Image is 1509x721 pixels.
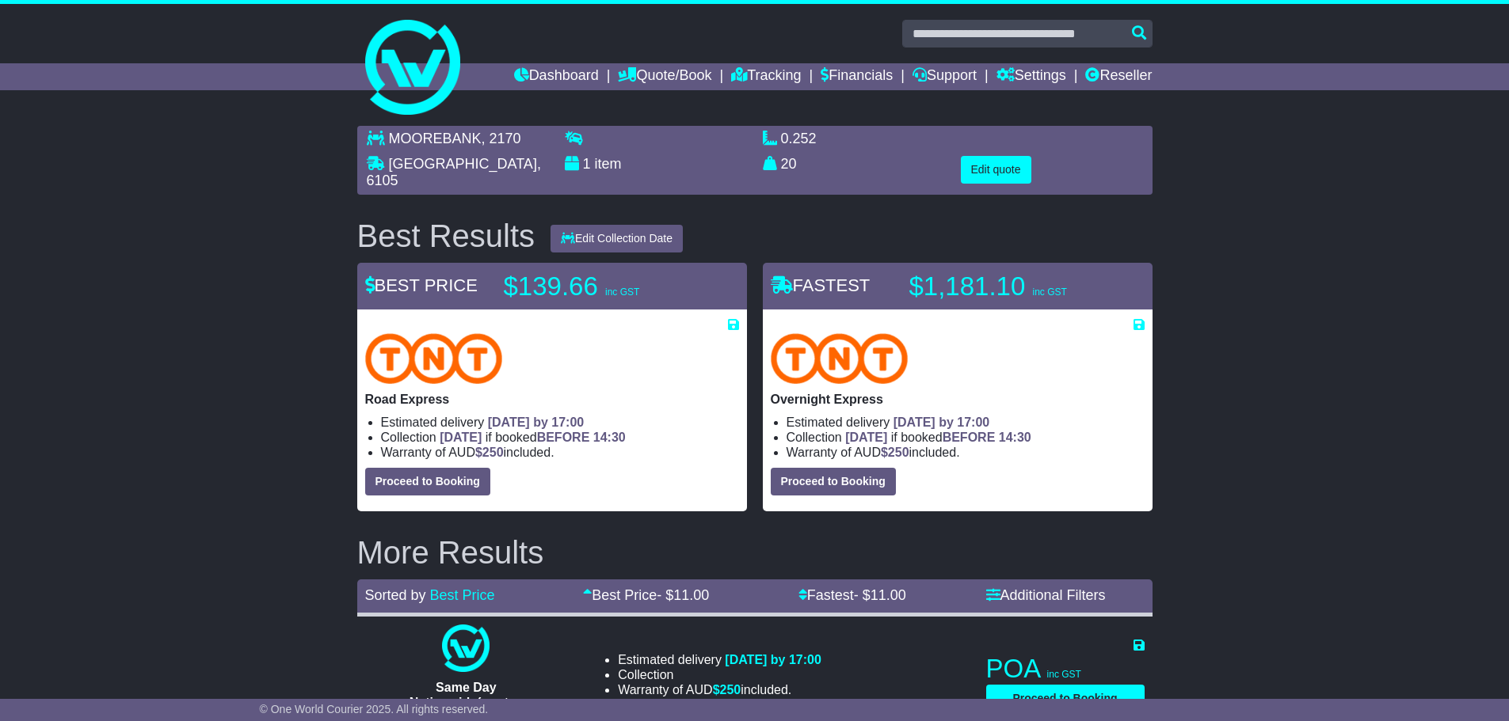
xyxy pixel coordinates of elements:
[440,431,482,444] span: [DATE]
[781,156,797,172] span: 20
[593,431,626,444] span: 14:30
[482,446,504,459] span: 250
[1032,287,1066,298] span: inc GST
[781,131,817,146] span: 0.252
[986,685,1145,712] button: Proceed to Booking
[713,683,741,696] span: $
[996,63,1066,90] a: Settings
[845,431,887,444] span: [DATE]
[583,587,709,603] a: Best Price- $11.00
[854,587,906,603] span: - $
[657,587,709,603] span: - $
[731,63,801,90] a: Tracking
[440,431,625,444] span: if booked
[551,225,683,252] button: Edit Collection Date
[482,131,521,146] span: , 2170
[771,392,1145,407] p: Overnight Express
[605,287,639,298] span: inc GST
[537,431,590,444] span: BEFORE
[888,446,909,459] span: 250
[365,587,426,603] span: Sorted by
[381,415,739,430] li: Estimated delivery
[787,445,1145,460] li: Warranty of AUD included.
[442,624,490,672] img: One World Courier: Same Day Nationwide(quotes take 0.5-1 hour)
[845,431,1031,444] span: if booked
[913,63,977,90] a: Support
[365,333,503,384] img: TNT Domestic: Road Express
[618,652,821,667] li: Estimated delivery
[986,653,1145,685] p: POA
[798,587,906,603] a: Fastest- $11.00
[771,333,909,384] img: TNT Domestic: Overnight Express
[349,218,543,253] div: Best Results
[771,275,871,295] span: FASTEST
[504,271,702,302] p: $139.66
[514,63,599,90] a: Dashboard
[725,653,821,666] span: [DATE] by 17:00
[943,431,996,444] span: BEFORE
[894,416,990,429] span: [DATE] by 17:00
[381,430,739,445] li: Collection
[381,445,739,460] li: Warranty of AUD included.
[595,156,622,172] span: item
[999,431,1031,444] span: 14:30
[260,703,489,715] span: © One World Courier 2025. All rights reserved.
[1085,63,1152,90] a: Reseller
[720,683,741,696] span: 250
[430,587,495,603] a: Best Price
[787,415,1145,430] li: Estimated delivery
[909,271,1107,302] p: $1,181.10
[821,63,893,90] a: Financials
[618,682,821,697] li: Warranty of AUD included.
[961,156,1031,184] button: Edit quote
[881,446,909,459] span: $
[389,156,537,172] span: [GEOGRAPHIC_DATA]
[986,587,1106,603] a: Additional Filters
[618,667,821,682] li: Collection
[673,587,709,603] span: 11.00
[1047,669,1081,680] span: inc GST
[365,275,478,295] span: BEST PRICE
[365,392,739,407] p: Road Express
[389,131,482,146] span: MOOREBANK
[771,468,896,495] button: Proceed to Booking
[365,468,490,495] button: Proceed to Booking
[475,446,504,459] span: $
[787,430,1145,445] li: Collection
[488,416,585,429] span: [DATE] by 17:00
[357,535,1153,570] h2: More Results
[367,156,541,189] span: , 6105
[871,587,906,603] span: 11.00
[583,156,591,172] span: 1
[618,63,711,90] a: Quote/Book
